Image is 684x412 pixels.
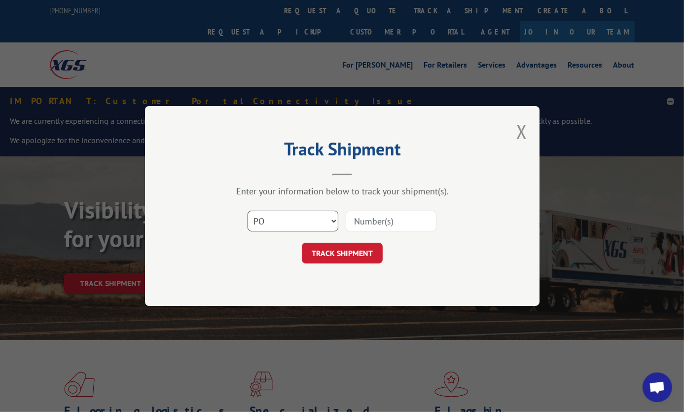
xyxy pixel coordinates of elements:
[302,243,383,263] button: TRACK SHIPMENT
[516,118,527,145] button: Close modal
[194,186,490,197] div: Enter your information below to track your shipment(s).
[643,373,672,402] div: Open chat
[194,142,490,161] h2: Track Shipment
[346,211,436,231] input: Number(s)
